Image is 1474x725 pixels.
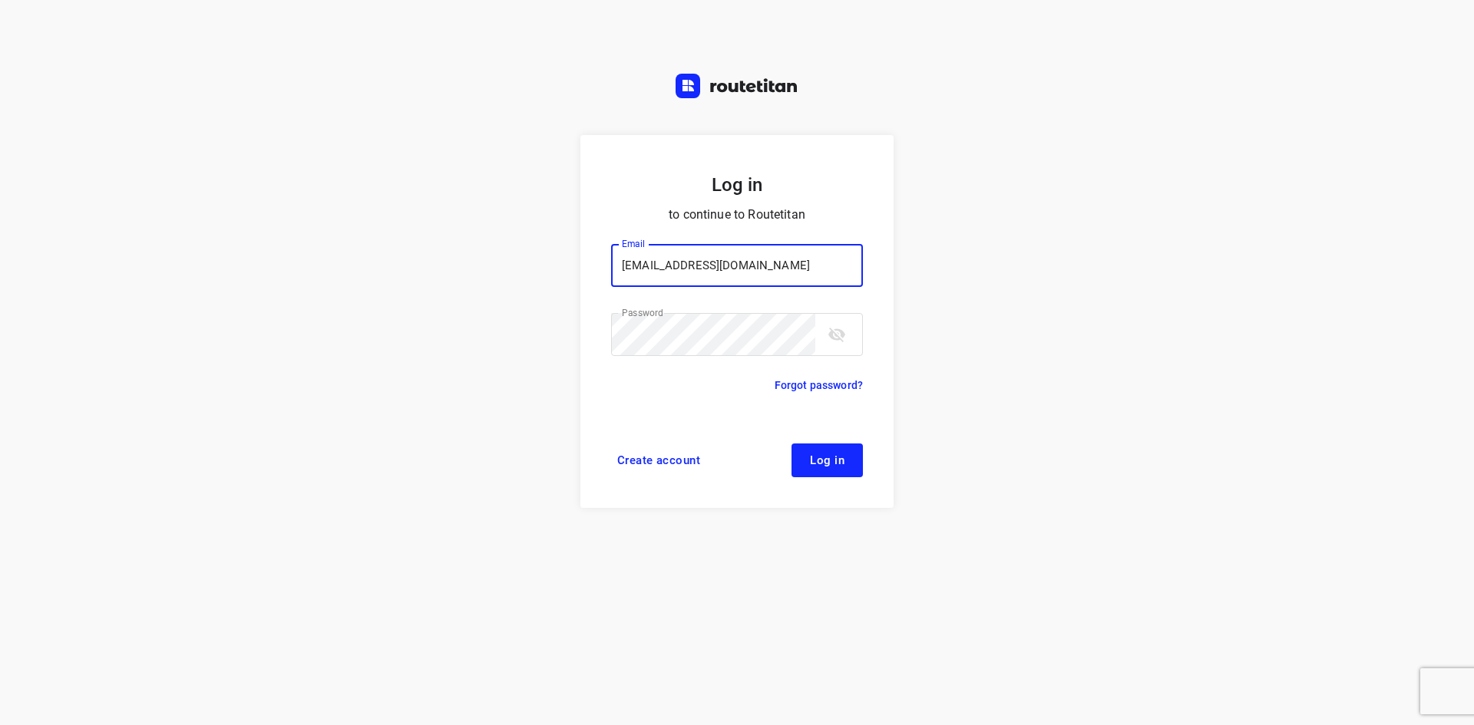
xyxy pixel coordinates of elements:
[775,376,863,394] a: Forgot password?
[810,454,844,466] span: Log in
[611,172,863,198] h5: Log in
[611,204,863,226] p: to continue to Routetitan
[676,74,798,98] img: Routetitan
[617,454,700,466] span: Create account
[792,443,863,477] button: Log in
[821,319,852,350] button: toggle password visibility
[611,443,706,477] a: Create account
[676,74,798,102] a: Routetitan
